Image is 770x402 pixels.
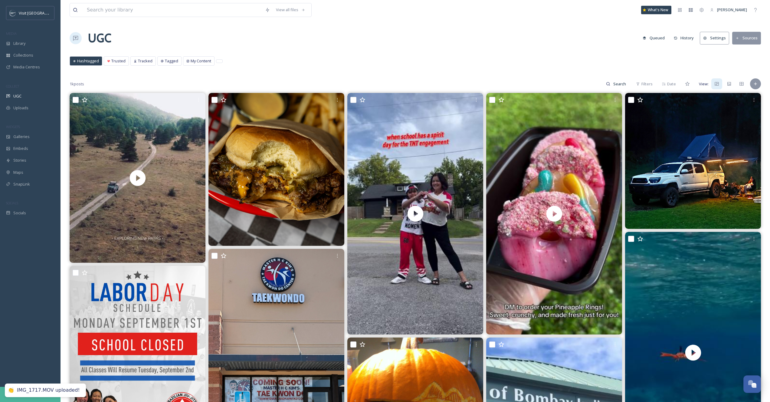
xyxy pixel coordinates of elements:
span: Library [13,41,25,46]
span: Date [667,81,676,87]
input: Search your library [84,3,262,17]
span: Tagged [165,58,178,64]
button: Settings [700,32,729,44]
img: c3es6xdrejuflcaqpovn.png [10,10,16,16]
span: Visit [GEOGRAPHIC_DATA] [19,10,66,16]
a: UGC [88,29,111,47]
a: What's New [641,6,671,14]
input: Search [610,78,630,90]
span: Embeds [13,146,28,151]
img: Weekend.. 🏕 #overland #camping #traveler #OffRoad #tacoma #Toyota #trail #overlandpark [625,93,761,229]
span: [PERSON_NAME] [717,7,747,12]
button: Open Chat [743,375,761,393]
button: Sources [732,32,761,44]
div: 👏 [8,387,14,394]
video: Jumping with excitement. We can’t stay calm. Now let’s just hope she comes home with my citybrimc... [347,93,483,334]
span: Trusted [111,58,126,64]
span: WIDGETS [6,124,20,129]
span: Socials [13,210,26,216]
span: UGC [13,93,21,99]
span: Tracked [138,58,152,64]
video: 🍍 CANDY PINEAPPLE RINGS 🍍 ✨ Fresh • Sweet • Crunchy ✨ 📩 DM to place your order today! #CandyFruit... [486,93,622,334]
span: Hashtagged [77,58,99,64]
span: 1k posts [70,81,84,87]
img: thumbnail [70,93,205,263]
span: Maps [13,170,23,175]
video: Pyrenäen . . #pyrenees #jeep #cherokeexj #offroad #overland #4x4 #Defender110 #toyotalandcruiser ... [70,93,205,263]
a: History [671,32,700,44]
button: History [671,32,697,44]
span: SOCIALS [6,201,18,205]
span: View: [699,81,709,87]
span: Stories [13,157,26,163]
img: Get it 🍔 XR 11-11 🚀 WALDO 4-10 #kcfoodie #eatkc #kceats #kclocal #kc #waldo [208,93,344,246]
span: My Content [191,58,211,64]
a: [PERSON_NAME] [707,4,750,16]
span: COLLECT [6,84,19,88]
img: thumbnail [347,93,483,334]
a: View all files [273,4,308,16]
span: Galleries [13,134,30,140]
span: Collections [13,52,33,58]
div: IMG_1717.MOV uploaded! [17,387,80,394]
span: Uploads [13,105,28,111]
a: Queued [640,32,671,44]
span: MEDIA [6,31,17,36]
span: Media Centres [13,64,40,70]
a: Settings [700,32,732,44]
button: Queued [640,32,668,44]
span: Filters [641,81,653,87]
img: thumbnail [486,93,622,334]
span: SnapLink [13,181,30,187]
